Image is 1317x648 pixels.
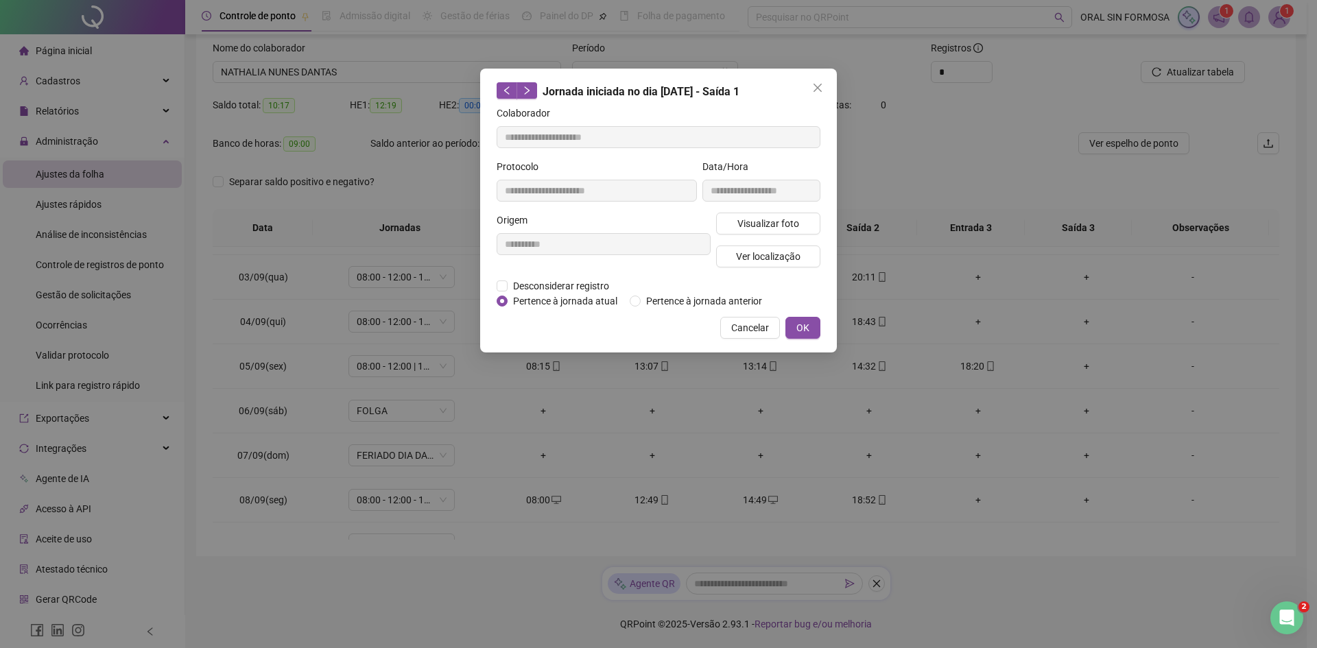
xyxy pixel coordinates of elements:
[508,293,623,309] span: Pertence à jornada atual
[716,213,820,235] button: Visualizar foto
[497,159,547,174] label: Protocolo
[702,159,757,174] label: Data/Hora
[497,82,820,100] div: Jornada iniciada no dia [DATE] - Saída 1
[807,77,829,99] button: Close
[517,82,537,99] button: right
[731,320,769,335] span: Cancelar
[497,213,536,228] label: Origem
[1270,601,1303,634] iframe: Intercom live chat
[796,320,809,335] span: OK
[736,249,800,264] span: Ver localização
[720,317,780,339] button: Cancelar
[785,317,820,339] button: OK
[1298,601,1309,612] span: 2
[502,86,512,95] span: left
[522,86,532,95] span: right
[812,82,823,93] span: close
[716,245,820,267] button: Ver localização
[641,293,768,309] span: Pertence à jornada anterior
[497,82,517,99] button: left
[497,106,559,121] label: Colaborador
[508,278,615,293] span: Desconsiderar registro
[737,216,799,231] span: Visualizar foto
